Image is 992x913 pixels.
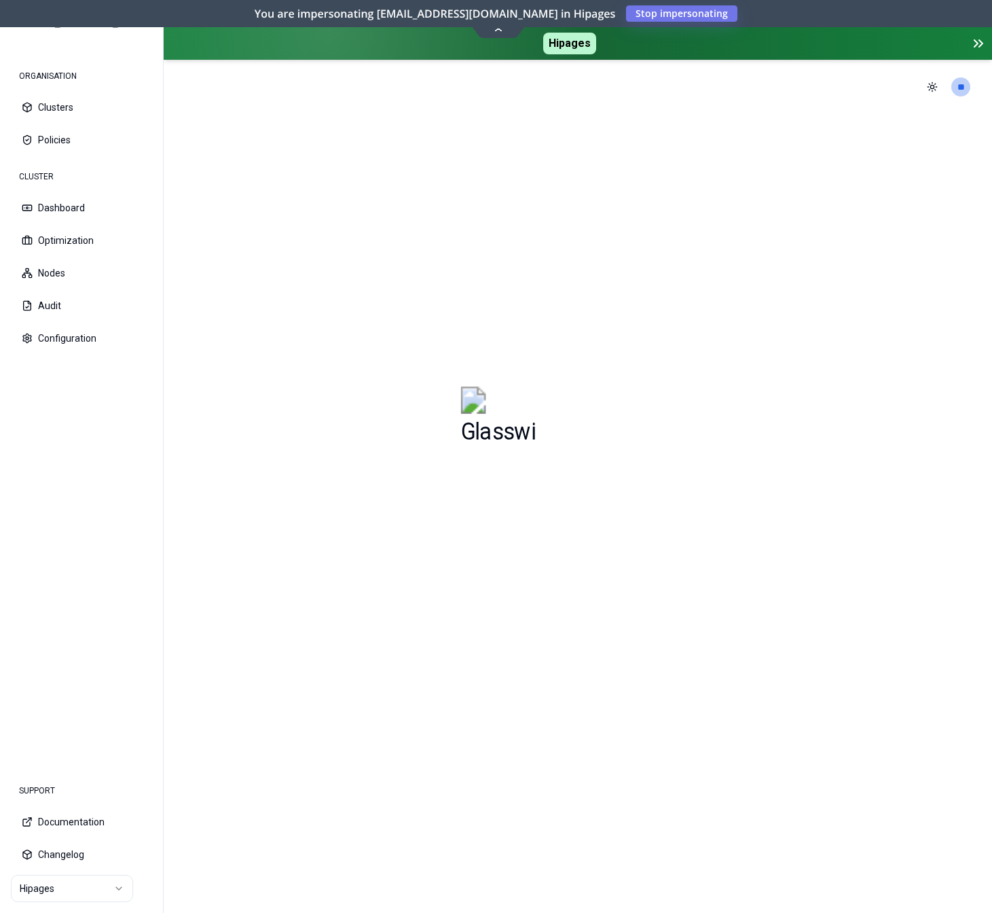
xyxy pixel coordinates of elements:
[11,226,152,255] button: Optimization
[11,291,152,321] button: Audit
[11,323,152,353] button: Configuration
[11,125,152,155] button: Policies
[11,840,152,870] button: Changelog
[11,258,152,288] button: Nodes
[11,92,152,122] button: Clusters
[11,163,152,190] div: CLUSTER
[11,193,152,223] button: Dashboard
[543,33,596,54] span: Hipages
[11,62,152,90] div: ORGANISATION
[11,777,152,804] div: SUPPORT
[11,807,152,837] button: Documentation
